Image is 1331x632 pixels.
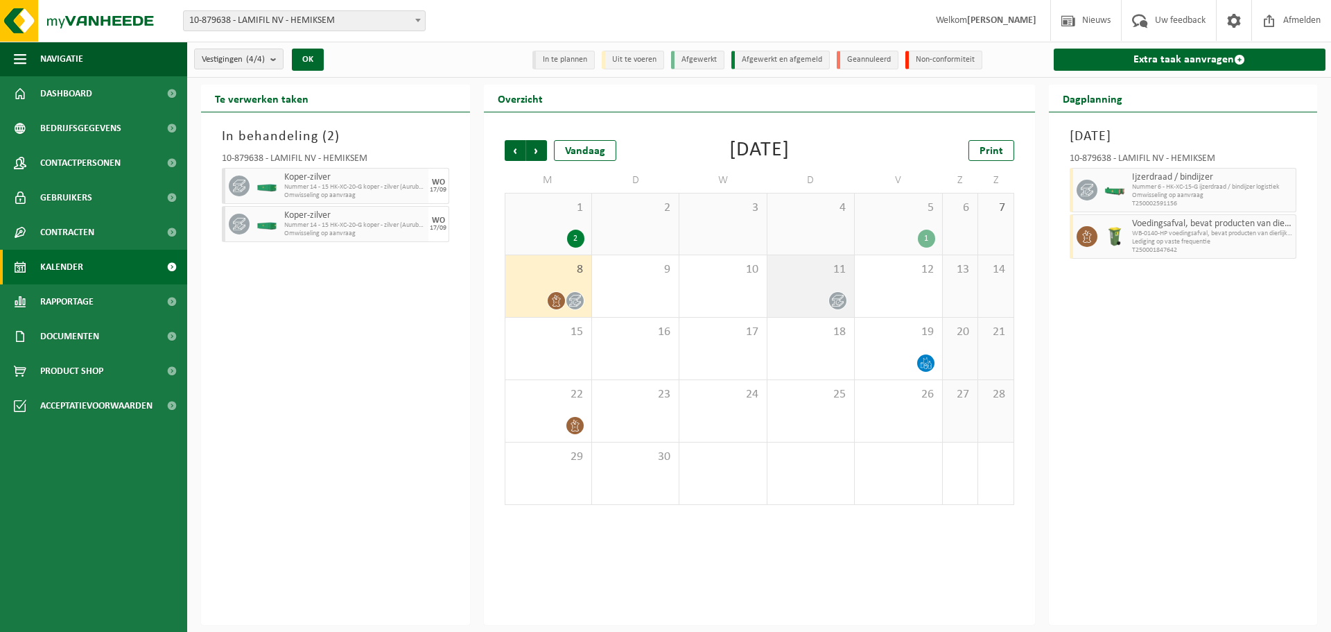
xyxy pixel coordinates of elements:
span: 17 [686,325,759,340]
span: Omwisseling op aanvraag [284,191,425,200]
button: Vestigingen(4/4) [194,49,284,69]
span: 23 [599,387,672,402]
span: Vestigingen [202,49,265,70]
span: Nummer 6 - HK-XC-15-G ijzerdraad / bindijzer logistiek [1132,183,1293,191]
span: Contactpersonen [40,146,121,180]
a: Print [968,140,1014,161]
span: Kalender [40,250,83,284]
span: Contracten [40,215,94,250]
span: 2 [327,130,335,144]
span: 24 [686,387,759,402]
li: In te plannen [532,51,595,69]
count: (4/4) [246,55,265,64]
span: 12 [862,262,934,277]
h3: [DATE] [1070,126,1297,147]
span: Bedrijfsgegevens [40,111,121,146]
strong: [PERSON_NAME] [967,15,1036,26]
h2: Te verwerken taken [201,85,322,112]
div: Vandaag [554,140,616,161]
h2: Overzicht [484,85,557,112]
span: 21 [985,325,1006,340]
div: 1 [918,230,935,248]
span: 9 [599,262,672,277]
span: 16 [599,325,672,340]
div: [DATE] [729,140,790,161]
span: T250001847642 [1132,246,1293,255]
span: 25 [774,387,847,402]
span: WB-0140-HP voedingsafval, bevat producten van dierlijke oors [1132,230,1293,238]
li: Afgewerkt en afgemeld [731,51,830,69]
div: WO [432,216,445,225]
span: 22 [512,387,584,402]
span: 10-879638 - LAMIFIL NV - HEMIKSEM [184,11,425,31]
span: Gebruikers [40,180,92,215]
span: 10 [686,262,759,277]
span: Voedingsafval, bevat producten van dierlijke oorsprong, onverpakt, categorie 3 [1132,219,1293,230]
span: 14 [985,262,1006,277]
li: Geannuleerd [837,51,898,69]
span: Print [980,146,1003,157]
li: Afgewerkt [671,51,724,69]
li: Non-conformiteit [905,51,982,69]
li: Uit te voeren [602,51,664,69]
span: 4 [774,200,847,216]
span: 30 [599,450,672,465]
td: D [767,168,855,193]
span: 7 [985,200,1006,216]
td: Z [943,168,978,193]
span: 15 [512,325,584,340]
span: Product Shop [40,354,103,388]
span: Documenten [40,319,99,354]
span: 26 [862,387,934,402]
a: Extra taak aanvragen [1054,49,1326,71]
div: 17/09 [430,225,446,232]
span: Koper-zilver [284,210,425,221]
span: 2 [599,200,672,216]
span: 27 [950,387,971,402]
div: 10-879638 - LAMIFIL NV - HEMIKSEM [222,154,449,168]
span: 1 [512,200,584,216]
span: Nummer 14 - 15 HK-XC-20-G koper - zilver (Aurubis Beerse) [284,183,425,191]
span: 19 [862,325,934,340]
span: T250002591156 [1132,200,1293,208]
td: V [855,168,942,193]
td: W [679,168,767,193]
span: 3 [686,200,759,216]
div: 2 [567,230,584,248]
span: 18 [774,325,847,340]
span: 28 [985,387,1006,402]
span: Nummer 14 - 15 HK-XC-20-G koper - zilver (Aurubis Beerse) [284,221,425,230]
span: 8 [512,262,584,277]
span: Acceptatievoorwaarden [40,388,153,423]
div: 10-879638 - LAMIFIL NV - HEMIKSEM [1070,154,1297,168]
span: Volgende [526,140,547,161]
img: WB-0140-HPE-GN-50 [1104,226,1125,247]
div: WO [432,178,445,187]
span: Rapportage [40,284,94,319]
span: Ijzerdraad / bindijzer [1132,172,1293,183]
span: Omwisseling op aanvraag [1132,191,1293,200]
span: 5 [862,200,934,216]
img: HK-XC-20-GN-00 [256,219,277,230]
span: Omwisseling op aanvraag [284,230,425,238]
img: HK-XC-15-GN-00 [1104,185,1125,196]
h2: Dagplanning [1049,85,1136,112]
span: Koper-zilver [284,172,425,183]
div: 17/09 [430,187,446,194]
span: 11 [774,262,847,277]
h3: In behandeling ( ) [222,126,449,147]
span: 6 [950,200,971,216]
span: Dashboard [40,76,92,111]
span: Vorige [505,140,525,161]
span: Navigatie [40,42,83,76]
td: M [505,168,592,193]
span: 29 [512,450,584,465]
img: HK-XC-20-GN-00 [256,181,277,191]
td: Z [978,168,1014,193]
td: D [592,168,679,193]
button: OK [292,49,324,71]
span: 20 [950,325,971,340]
span: Lediging op vaste frequentie [1132,238,1293,246]
span: 10-879638 - LAMIFIL NV - HEMIKSEM [183,10,426,31]
span: 13 [950,262,971,277]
